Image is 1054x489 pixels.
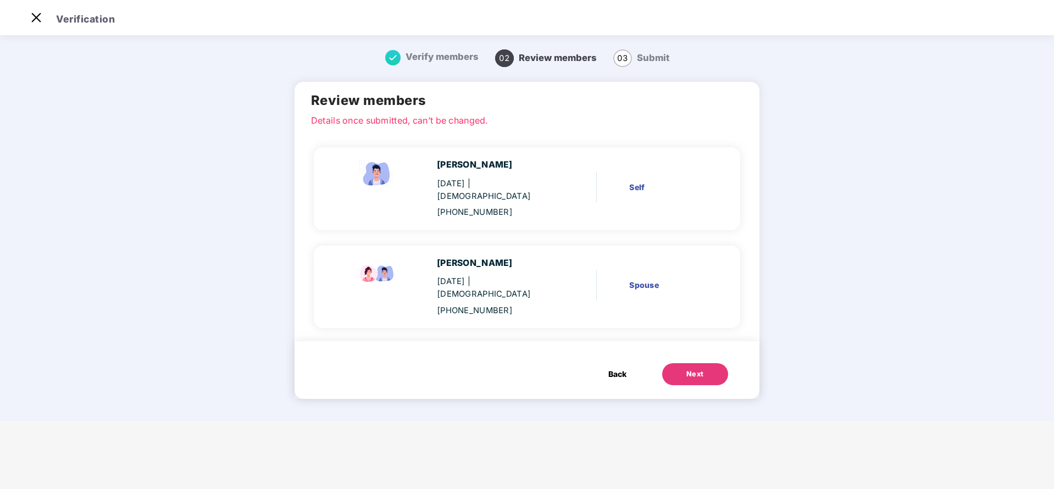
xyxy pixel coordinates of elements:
div: Next [686,369,704,380]
div: [PERSON_NAME] [437,158,552,172]
img: svg+xml;base64,PHN2ZyBpZD0iRW1wbG95ZWVfbWFsZSIgeG1sbnM9Imh0dHA6Ly93d3cudzMub3JnLzIwMDAvc3ZnIiB3aW... [355,158,399,189]
div: [PERSON_NAME] [437,257,552,270]
button: Next [662,363,728,385]
button: Back [597,363,637,385]
span: Submit [637,52,669,63]
div: [PHONE_NUMBER] [437,304,552,317]
span: Review members [519,52,597,63]
img: svg+xml;base64,PHN2ZyB4bWxucz0iaHR0cDovL3d3dy53My5vcmcvMjAwMC9zdmciIHdpZHRoPSIxNiIgaGVpZ2h0PSIxNi... [385,50,401,65]
span: Back [608,368,626,380]
h2: Review members [311,90,743,110]
span: 03 [613,49,632,67]
div: [DATE] [437,275,552,301]
div: Self [629,181,706,193]
span: 02 [495,49,514,67]
img: svg+xml;base64,PHN2ZyB4bWxucz0iaHR0cDovL3d3dy53My5vcmcvMjAwMC9zdmciIHdpZHRoPSI5Ny44OTciIGhlaWdodD... [355,257,399,287]
p: Details once submitted, can’t be changed. [311,114,743,124]
span: Verify members [406,51,479,62]
div: [DATE] [437,177,552,203]
div: [PHONE_NUMBER] [437,206,552,219]
div: Spouse [629,279,706,291]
